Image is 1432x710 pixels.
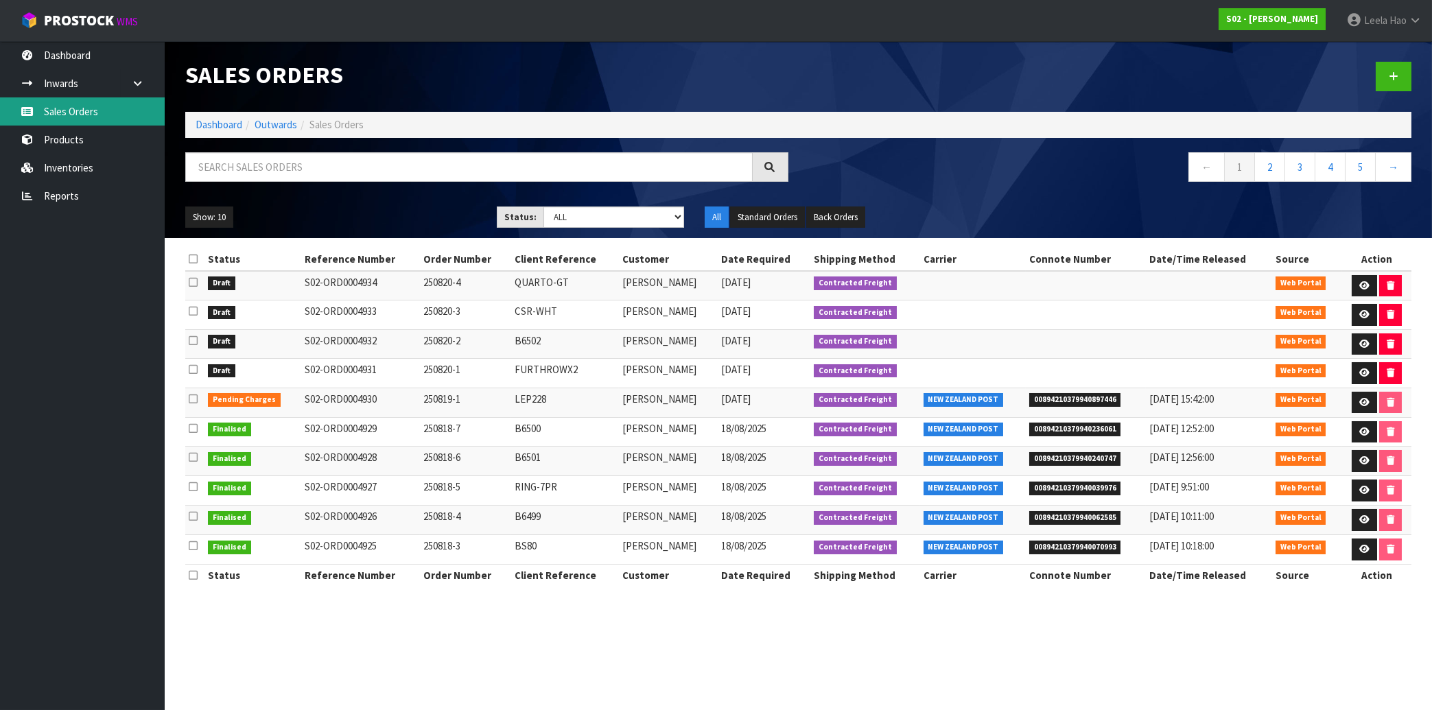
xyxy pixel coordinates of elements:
span: Finalised [208,452,251,466]
span: Contracted Freight [814,393,897,407]
td: [PERSON_NAME] [619,447,718,476]
th: Connote Number [1026,565,1146,587]
td: [PERSON_NAME] [619,300,718,330]
td: S02-ORD0004928 [301,447,420,476]
a: → [1375,152,1411,182]
span: NEW ZEALAND POST [924,511,1004,525]
td: B6501 [511,447,619,476]
span: Web Portal [1276,452,1326,466]
span: [DATE] 15:42:00 [1149,392,1214,405]
th: Source [1272,565,1342,587]
span: Web Portal [1276,393,1326,407]
span: NEW ZEALAND POST [924,423,1004,436]
th: Reference Number [301,248,420,270]
span: Web Portal [1276,364,1326,378]
th: Client Reference [511,565,619,587]
td: S02-ORD0004934 [301,271,420,300]
th: Date/Time Released [1146,565,1272,587]
span: Draft [208,306,235,320]
td: 250818-5 [420,476,511,506]
th: Client Reference [511,248,619,270]
span: [DATE] 12:56:00 [1149,451,1214,464]
a: Dashboard [196,118,242,131]
td: 250820-2 [420,329,511,359]
td: CSR-WHT [511,300,619,330]
td: [PERSON_NAME] [619,329,718,359]
span: [DATE] 12:52:00 [1149,422,1214,435]
a: 5 [1345,152,1376,182]
input: Search sales orders [185,152,753,182]
td: 250818-6 [420,447,511,476]
button: Show: 10 [185,206,233,228]
td: 250818-4 [420,506,511,535]
span: Web Portal [1276,276,1326,290]
img: cube-alt.png [21,12,38,29]
span: 18/08/2025 [721,510,766,523]
span: Contracted Freight [814,335,897,348]
span: NEW ZEALAND POST [924,541,1004,554]
th: Customer [619,565,718,587]
span: 00894210379940240747 [1029,452,1121,466]
td: S02-ORD0004931 [301,359,420,388]
td: S02-ORD0004932 [301,329,420,359]
td: 250819-1 [420,388,511,417]
th: Order Number [420,565,511,587]
td: 250820-3 [420,300,511,330]
span: NEW ZEALAND POST [924,393,1004,407]
span: 00894210379940236061 [1029,423,1121,436]
span: [DATE] [721,392,751,405]
td: RING-7PR [511,476,619,506]
span: Draft [208,364,235,378]
span: Finalised [208,541,251,554]
h1: Sales Orders [185,62,788,88]
span: Contracted Freight [814,511,897,525]
button: Standard Orders [730,206,805,228]
span: Web Portal [1276,423,1326,436]
span: Finalised [208,511,251,525]
span: Contracted Freight [814,541,897,554]
td: S02-ORD0004925 [301,535,420,565]
td: [PERSON_NAME] [619,417,718,447]
span: Contracted Freight [814,482,897,495]
span: 00894210379940039976 [1029,482,1121,495]
strong: S02 - [PERSON_NAME] [1226,13,1318,25]
span: [DATE] 10:11:00 [1149,510,1214,523]
span: ProStock [44,12,114,29]
th: Date/Time Released [1146,248,1272,270]
span: 18/08/2025 [721,451,766,464]
td: QUARTO-GT [511,271,619,300]
span: Contracted Freight [814,452,897,466]
span: NEW ZEALAND POST [924,482,1004,495]
td: [PERSON_NAME] [619,271,718,300]
button: All [705,206,729,228]
small: WMS [117,15,138,28]
td: B6499 [511,506,619,535]
th: Status [204,248,301,270]
span: 18/08/2025 [721,422,766,435]
td: BS80 [511,535,619,565]
span: Web Portal [1276,306,1326,320]
span: Leela [1364,14,1387,27]
td: S02-ORD0004929 [301,417,420,447]
nav: Page navigation [809,152,1412,186]
td: 250818-3 [420,535,511,565]
span: 18/08/2025 [721,539,766,552]
span: 00894210379940062585 [1029,511,1121,525]
th: Date Required [718,248,810,270]
span: Contracted Freight [814,276,897,290]
th: Connote Number [1026,248,1146,270]
span: Finalised [208,423,251,436]
a: 1 [1224,152,1255,182]
span: Draft [208,335,235,348]
th: Date Required [718,565,810,587]
td: 250820-4 [420,271,511,300]
span: Finalised [208,482,251,495]
span: [DATE] [721,276,751,289]
a: 4 [1315,152,1346,182]
a: 3 [1284,152,1315,182]
td: FURTHROWX2 [511,359,619,388]
td: [PERSON_NAME] [619,506,718,535]
span: Web Portal [1276,541,1326,554]
span: Web Portal [1276,335,1326,348]
span: Draft [208,276,235,290]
